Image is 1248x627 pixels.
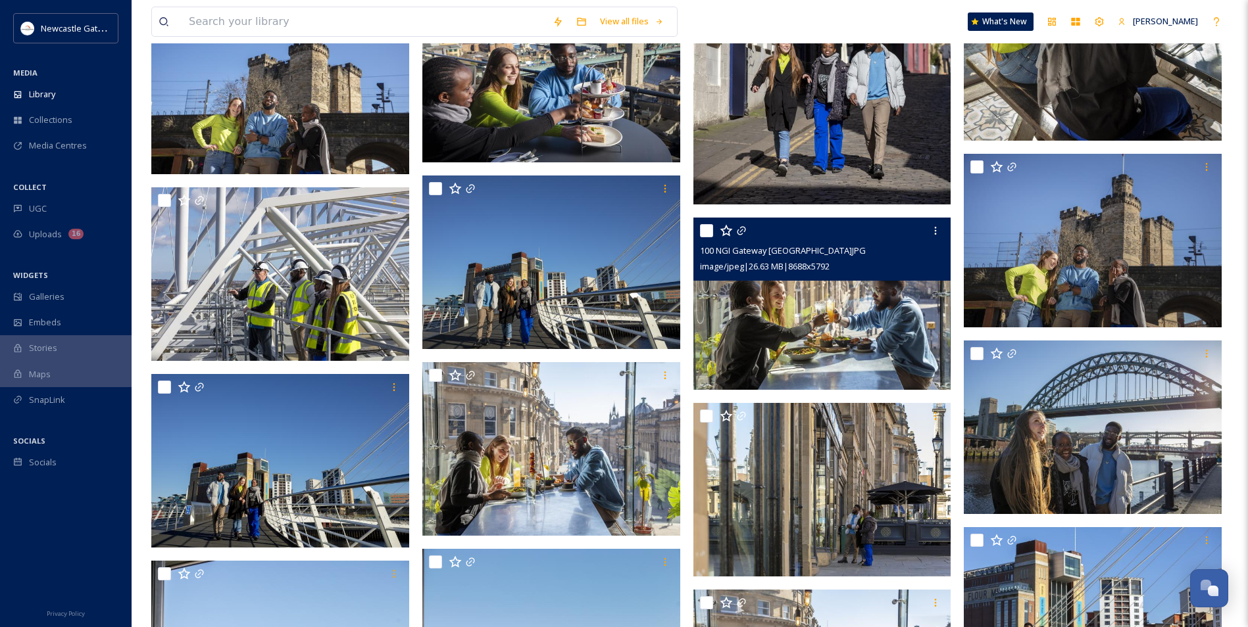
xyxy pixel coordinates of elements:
img: 146 NGI Gateway Newcastle.JPG [693,402,954,576]
span: Media Centres [29,139,87,152]
span: UGC [29,202,47,215]
img: 124 NGI Gateway Newcastle.JPG [422,175,683,349]
a: View all files [593,9,670,34]
span: SOCIALS [13,436,45,446]
span: Embeds [29,316,61,329]
a: What's New [968,12,1034,31]
span: Uploads [29,228,62,241]
a: [PERSON_NAME] [1111,9,1205,34]
img: 092 NGI Gateway Newcastle.JPG [422,362,683,536]
span: Maps [29,368,51,381]
span: 100 NGI Gateway [GEOGRAPHIC_DATA]JPG [700,244,866,256]
img: DqD9wEUd_400x400.jpg [21,22,34,35]
div: 16 [68,229,84,239]
span: Library [29,88,55,101]
span: Galleries [29,290,64,303]
span: Newcastle Gateshead Initiative [41,22,162,34]
span: SnapLink [29,394,65,406]
span: WIDGETS [13,270,48,280]
img: 122 NGI Gateway Newcastle.JPG [964,340,1224,514]
img: 110 NGI Gateway Newcastle.JPG [964,154,1224,327]
img: 100 NGI Gateway Newcastle.JPG [693,218,951,390]
span: Privacy Policy [47,609,85,618]
span: COLLECT [13,182,47,192]
span: MEDIA [13,68,37,78]
button: Open Chat [1190,569,1228,607]
a: Privacy Policy [47,605,85,620]
input: Search your library [182,7,546,36]
span: Collections [29,114,72,126]
span: Stories [29,342,57,354]
img: 111 NGI Gateway Newcastle.JPG [151,1,412,174]
img: 130 NGI Gateway Newcastle.JPG [151,187,412,361]
span: [PERSON_NAME] [1133,15,1198,27]
span: Socials [29,456,57,469]
span: image/jpeg | 26.63 MB | 8688 x 5792 [700,260,830,272]
img: 125 NGI Gateway Newcastle.JPG [151,374,412,547]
